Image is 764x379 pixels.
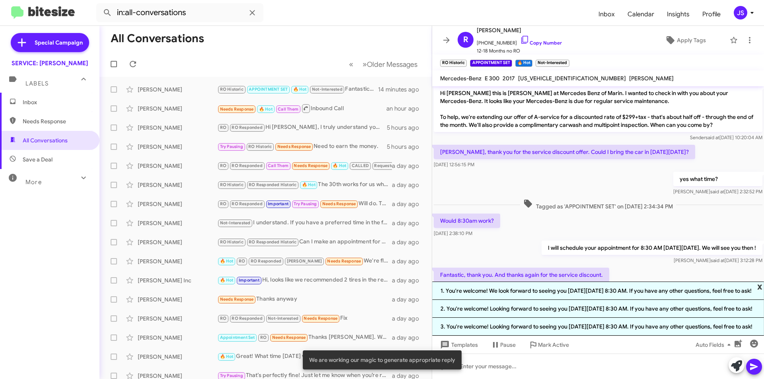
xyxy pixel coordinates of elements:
[387,143,425,151] div: 5 hours ago
[542,241,762,255] p: I will schedule your appointment for 8:30 AM [DATE][DATE]. We will see you then !
[220,373,243,378] span: Try Pausing
[538,338,569,352] span: Mark Active
[711,257,725,263] span: said at
[23,155,53,163] span: Save a Deal
[35,39,83,47] span: Special Campaign
[673,172,762,186] p: yes what time?
[734,6,747,19] div: JS
[696,3,727,26] a: Profile
[440,75,481,82] span: Mercedes-Benz
[374,163,427,168] span: Requested Advisor Assist
[434,230,472,236] span: [DATE] 2:38:10 PM
[710,189,724,194] span: said at
[217,333,392,342] div: Thanks [PERSON_NAME]. We appreciate the tire repair. However the tires were fairly new from you a...
[138,200,217,208] div: [PERSON_NAME]
[439,338,478,352] span: Templates
[644,33,726,47] button: Apply Tags
[25,80,49,87] span: Labels
[344,56,358,72] button: Previous
[217,142,387,151] div: Need to earn the money.
[392,276,425,284] div: a day ago
[25,179,42,186] span: More
[239,278,259,283] span: Important
[392,334,425,342] div: a day ago
[220,335,255,340] span: Appointment Set
[673,189,762,194] span: [PERSON_NAME] [DATE] 2:32:52 PM
[220,297,254,302] span: Needs Response
[23,98,90,106] span: Inbox
[217,123,387,132] div: Hi [PERSON_NAME], I truly understand your concern. The offer wasn’t available at the time of your...
[757,282,762,291] span: x
[352,163,369,168] span: CALLED
[392,257,425,265] div: a day ago
[272,335,306,340] span: Needs Response
[333,163,346,168] span: 🔥 Hot
[220,220,251,225] span: Not-Interested
[232,201,262,206] span: RO Responded
[386,105,425,113] div: an hour ago
[111,32,204,45] h1: All Conversations
[522,338,575,352] button: Mark Active
[434,145,695,159] p: [PERSON_NAME], thank you for the service discount offer. Could I bring the car in [DATE][DATE]?
[312,87,343,92] span: Not-Interested
[477,47,562,55] span: 12-18 Months no RO
[621,3,661,26] span: Calendar
[217,199,392,208] div: Will do. Thank you!
[515,60,532,67] small: 🔥 Hot
[232,163,262,168] span: RO Responded
[503,75,515,82] span: 2017
[138,315,217,323] div: [PERSON_NAME]
[138,86,217,93] div: [PERSON_NAME]
[220,354,234,359] span: 🔥 Hot
[220,125,226,130] span: RO
[349,59,353,69] span: «
[11,33,89,52] a: Special Campaign
[302,182,316,187] span: 🔥 Hot
[260,335,267,340] span: RO
[23,136,68,144] span: All Conversations
[138,334,217,342] div: [PERSON_NAME]
[217,257,392,266] div: We're flying back to [GEOGRAPHIC_DATA] and leaving the car here, so it won't be used much. So pro...
[138,257,217,265] div: [PERSON_NAME]
[434,214,500,228] p: Would 8:30am work?
[392,315,425,323] div: a day ago
[434,86,762,132] p: Hi [PERSON_NAME] this is [PERSON_NAME] at Mercedes Benz of Marin. I wanted to check in with you a...
[322,201,356,206] span: Needs Response
[220,316,226,321] span: RO
[592,3,621,26] a: Inbox
[518,75,626,82] span: [US_VEHICLE_IDENTIFICATION_NUMBER]
[520,199,676,210] span: Tagged as 'APPOINTMENT SET' on [DATE] 2:34:34 PM
[138,219,217,227] div: [PERSON_NAME]
[440,60,467,67] small: RO Historic
[434,161,474,167] span: [DATE] 12:56:15 PM
[277,144,311,149] span: Needs Response
[220,107,254,112] span: Needs Response
[661,3,696,26] a: Insights
[484,338,522,352] button: Pause
[463,33,468,46] span: R
[345,56,422,72] nav: Page navigation example
[268,163,288,168] span: Call Them
[727,6,755,19] button: JS
[392,238,425,246] div: a day ago
[249,87,288,92] span: APPOINTMENT SET
[706,134,719,140] span: said at
[470,60,512,67] small: APPOINTMENT SET
[358,56,422,72] button: Next
[138,238,217,246] div: [PERSON_NAME]
[217,295,392,304] div: Thanks anyway
[217,314,392,323] div: Fix
[249,239,296,245] span: RO Responded Historic
[378,86,425,93] div: 14 minutes ago
[138,276,217,284] div: [PERSON_NAME] Inc
[309,356,455,364] span: We are working our magic to generate appropriate reply
[367,60,417,69] span: Older Messages
[268,201,288,206] span: Important
[432,282,764,300] li: 1. You're welcome! We look forward to seeing you [DATE][DATE] 8:30 AM. If you have any other ques...
[12,59,88,67] div: SERVICE: [PERSON_NAME]
[629,75,674,82] span: [PERSON_NAME]
[138,162,217,170] div: [PERSON_NAME]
